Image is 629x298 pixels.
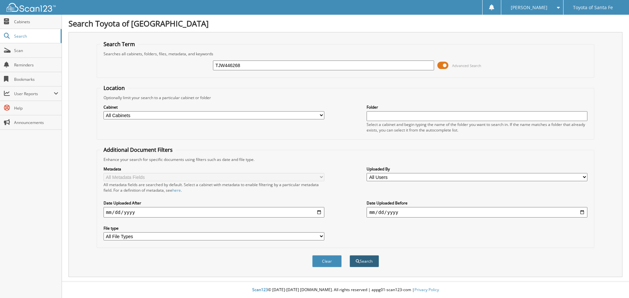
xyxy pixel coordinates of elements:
[104,200,324,206] label: Date Uploaded After
[14,19,58,25] span: Cabinets
[367,122,587,133] div: Select a cabinet and begin typing the name of the folder you want to search in. If the name match...
[14,120,58,125] span: Announcements
[511,6,547,9] span: [PERSON_NAME]
[14,48,58,53] span: Scan
[100,157,591,162] div: Enhance your search for specific documents using filters such as date and file type.
[104,182,324,193] div: All metadata fields are searched by default. Select a cabinet with metadata to enable filtering b...
[14,105,58,111] span: Help
[104,104,324,110] label: Cabinet
[14,33,57,39] span: Search
[367,207,587,218] input: end
[100,41,138,48] legend: Search Term
[100,146,176,153] legend: Additional Document Filters
[350,255,379,267] button: Search
[573,6,613,9] span: Toyota of Santa Fe
[596,267,629,298] iframe: Chat Widget
[14,62,58,68] span: Reminders
[312,255,342,267] button: Clear
[7,3,56,12] img: scan123-logo-white.svg
[104,225,324,231] label: File type
[100,95,591,100] div: Optionally limit your search to a particular cabinet or folder
[452,63,481,68] span: Advanced Search
[14,77,58,82] span: Bookmarks
[367,200,587,206] label: Date Uploaded Before
[100,84,128,92] legend: Location
[100,51,591,57] div: Searches all cabinets, folders, files, metadata, and keywords
[367,104,587,110] label: Folder
[68,18,622,29] h1: Search Toyota of [GEOGRAPHIC_DATA]
[414,287,439,292] a: Privacy Policy
[367,166,587,172] label: Uploaded By
[62,282,629,298] div: © [DATE]-[DATE] [DOMAIN_NAME]. All rights reserved | appg01-scan123-com |
[104,166,324,172] label: Metadata
[172,187,181,193] a: here
[14,91,54,96] span: User Reports
[252,287,268,292] span: Scan123
[104,207,324,218] input: start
